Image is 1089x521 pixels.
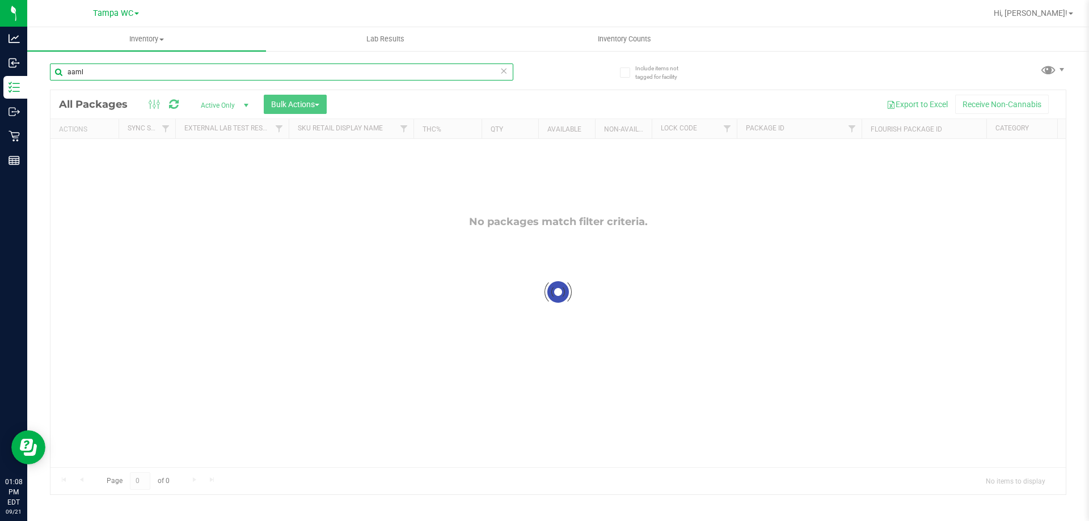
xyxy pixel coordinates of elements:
[635,64,692,81] span: Include items not tagged for facility
[11,430,45,464] iframe: Resource center
[583,34,666,44] span: Inventory Counts
[9,155,20,166] inline-svg: Reports
[9,82,20,93] inline-svg: Inventory
[9,106,20,117] inline-svg: Outbound
[9,57,20,69] inline-svg: Inbound
[500,63,508,78] span: Clear
[93,9,133,18] span: Tampa WC
[9,33,20,44] inline-svg: Analytics
[994,9,1067,18] span: Hi, [PERSON_NAME]!
[266,27,505,51] a: Lab Results
[5,507,22,516] p: 09/21
[50,63,513,81] input: Search Package ID, Item Name, SKU, Lot or Part Number...
[351,34,420,44] span: Lab Results
[5,477,22,507] p: 01:08 PM EDT
[27,27,266,51] a: Inventory
[505,27,744,51] a: Inventory Counts
[9,130,20,142] inline-svg: Retail
[27,34,266,44] span: Inventory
